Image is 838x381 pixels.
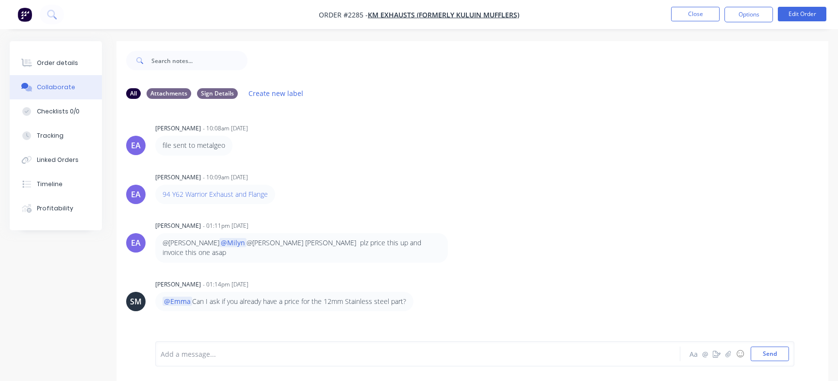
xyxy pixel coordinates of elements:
[319,10,368,19] span: Order #2285 -
[734,348,746,360] button: ☺
[155,280,201,289] div: [PERSON_NAME]
[37,204,73,213] div: Profitability
[163,297,192,306] span: @Emma
[131,189,141,200] div: EA
[155,124,201,133] div: [PERSON_NAME]
[37,131,64,140] div: Tracking
[10,196,102,221] button: Profitability
[671,7,720,21] button: Close
[131,237,141,249] div: EA
[155,222,201,230] div: [PERSON_NAME]
[163,190,268,199] a: 94 Y62 Warrior Exhaust and Flange
[163,238,441,258] p: @[PERSON_NAME] @[PERSON_NAME] [PERSON_NAME] plz price this up and invoice this one asap
[37,156,79,164] div: Linked Orders
[163,297,406,306] p: Can I ask if you already have a price for the 12mm Stainless steel part?
[126,88,141,99] div: All
[163,141,225,150] p: file sent to metalgeo
[155,173,201,182] div: [PERSON_NAME]
[37,180,63,189] div: Timeline
[244,87,309,100] button: Create new label
[131,140,141,151] div: EA
[368,10,519,19] a: KM Exhausts (formerly Kuluin Mufflers)
[10,75,102,99] button: Collaborate
[147,88,191,99] div: Attachments
[37,59,78,67] div: Order details
[37,107,80,116] div: Checklists 0/0
[203,222,248,230] div: - 01:11pm [DATE]
[37,83,75,92] div: Collaborate
[203,173,248,182] div: - 10:09am [DATE]
[203,124,248,133] div: - 10:08am [DATE]
[10,148,102,172] button: Linked Orders
[751,347,789,361] button: Send
[17,7,32,22] img: Factory
[688,348,699,360] button: Aa
[724,7,773,22] button: Options
[219,238,246,247] span: @Milyn
[10,99,102,124] button: Checklists 0/0
[197,88,238,99] div: Sign Details
[778,7,826,21] button: Edit Order
[10,172,102,196] button: Timeline
[130,296,142,307] div: SM
[151,51,247,70] input: Search notes...
[203,280,248,289] div: - 01:14pm [DATE]
[699,348,711,360] button: @
[10,51,102,75] button: Order details
[10,124,102,148] button: Tracking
